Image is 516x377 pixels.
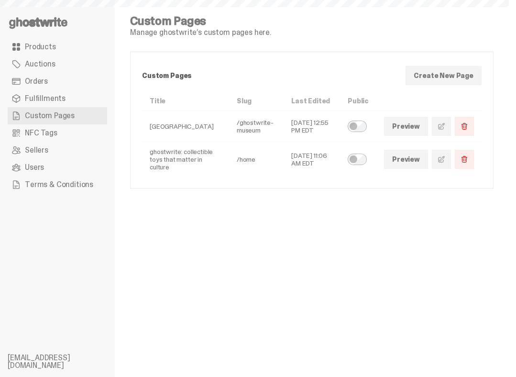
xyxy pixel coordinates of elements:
[8,142,107,159] a: Sellers
[142,91,229,111] th: Title
[8,176,107,193] a: Terms & Conditions
[142,72,406,79] p: Custom Pages
[229,111,284,142] td: /ghostwrite-museum
[8,124,107,142] a: NFC Tags
[8,159,107,176] a: Users
[229,142,284,177] td: /home
[406,66,482,85] a: Create New Page
[142,111,229,142] td: [GEOGRAPHIC_DATA]
[284,111,340,142] td: [DATE] 12:55 PM EDT
[25,60,55,68] span: Auctions
[25,78,48,85] span: Orders
[130,15,271,27] h4: Custom Pages
[8,107,107,124] a: Custom Pages
[8,38,107,55] a: Products
[284,91,340,111] th: Last Edited
[25,146,48,154] span: Sellers
[384,150,428,169] a: Preview
[8,90,107,107] a: Fulfillments
[25,112,75,120] span: Custom Pages
[284,142,340,177] td: [DATE] 11:06 AM EDT
[8,55,107,73] a: Auctions
[340,91,376,111] th: Public
[130,29,271,36] p: Manage ghostwrite’s custom pages here.
[229,91,284,111] th: Slug
[142,142,229,177] td: ghostwrite: collectible toys that matter in culture
[25,129,57,137] span: NFC Tags
[8,354,122,369] li: [EMAIL_ADDRESS][DOMAIN_NAME]
[25,181,93,188] span: Terms & Conditions
[384,117,428,136] a: Preview
[8,73,107,90] a: Orders
[25,95,66,102] span: Fulfillments
[25,164,44,171] span: Users
[25,43,56,51] span: Products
